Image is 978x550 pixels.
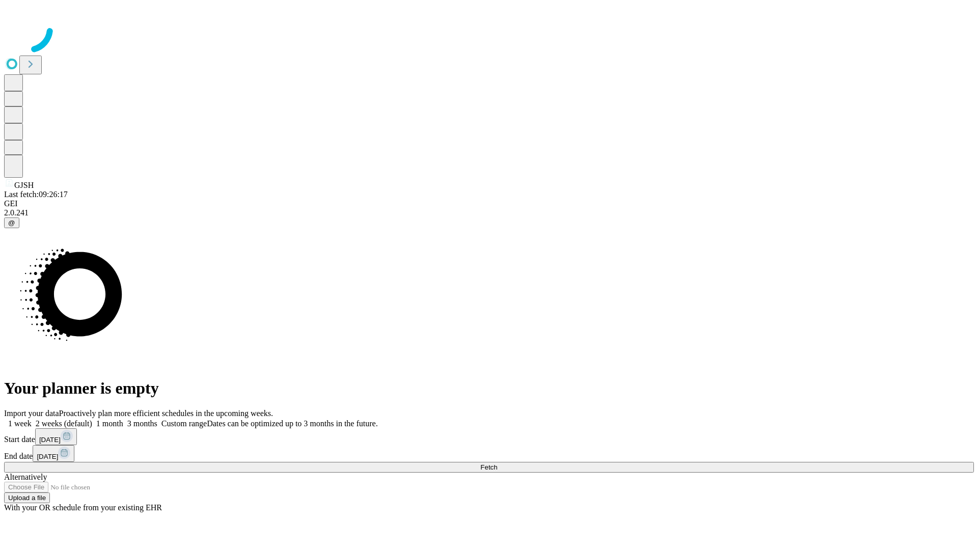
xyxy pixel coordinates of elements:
[4,409,59,418] span: Import your data
[4,462,974,473] button: Fetch
[59,409,273,418] span: Proactively plan more efficient schedules in the upcoming weeks.
[4,445,974,462] div: End date
[39,436,61,444] span: [DATE]
[14,181,34,189] span: GJSH
[33,445,74,462] button: [DATE]
[37,453,58,460] span: [DATE]
[96,419,123,428] span: 1 month
[4,473,47,481] span: Alternatively
[4,199,974,208] div: GEI
[4,428,974,445] div: Start date
[36,419,92,428] span: 2 weeks (default)
[127,419,157,428] span: 3 months
[4,217,19,228] button: @
[8,419,32,428] span: 1 week
[480,463,497,471] span: Fetch
[4,379,974,398] h1: Your planner is empty
[4,492,50,503] button: Upload a file
[8,219,15,227] span: @
[35,428,77,445] button: [DATE]
[4,208,974,217] div: 2.0.241
[207,419,377,428] span: Dates can be optimized up to 3 months in the future.
[161,419,207,428] span: Custom range
[4,190,68,199] span: Last fetch: 09:26:17
[4,503,162,512] span: With your OR schedule from your existing EHR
